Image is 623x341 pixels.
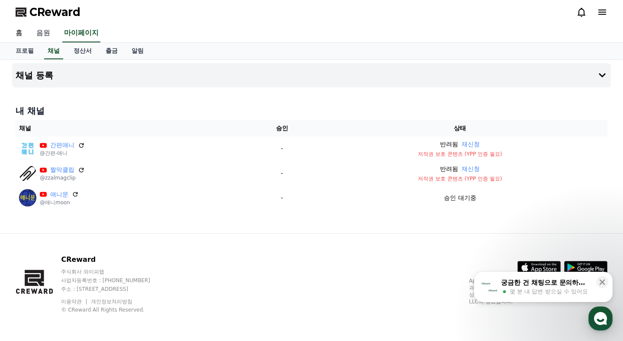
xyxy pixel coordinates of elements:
[9,43,41,59] a: 프로필
[440,140,458,149] p: 반려됨
[12,63,611,87] button: 채널 등록
[99,43,125,59] a: 출금
[19,165,36,182] img: 짤막클립
[62,24,100,42] a: 마이페이지
[313,120,607,136] th: 상태
[79,283,90,290] span: 대화
[16,120,251,136] th: 채널
[9,24,29,42] a: 홈
[19,140,36,158] img: 간편애니
[40,199,79,206] p: @애니moon
[29,24,57,42] a: 음원
[251,120,313,136] th: 승인
[29,5,80,19] span: CReward
[40,174,85,181] p: @zzalmagclip
[316,175,604,182] p: 저작권 보호 콘텐츠 (YPP 인증 필요)
[462,164,480,174] button: 재신청
[16,5,80,19] a: CReward
[44,43,63,59] a: 채널
[3,269,57,291] a: 홈
[254,144,309,153] p: -
[16,71,53,80] h4: 채널 등록
[50,141,74,150] a: 간편애니
[134,282,144,289] span: 설정
[27,282,32,289] span: 홈
[61,299,88,305] a: 이용약관
[50,165,74,174] a: 짤막클립
[254,193,309,203] p: -
[57,269,112,291] a: 대화
[16,105,607,117] h4: 내 채널
[91,299,132,305] a: 개인정보처리방침
[61,306,167,313] p: © CReward All Rights Reserved.
[67,43,99,59] a: 정산서
[61,277,167,284] p: 사업자등록번호 : [PHONE_NUMBER]
[462,140,480,149] button: 재신청
[19,189,36,206] img: 애니문
[112,269,166,291] a: 설정
[40,150,85,157] p: @간편-애니
[125,43,151,59] a: 알림
[444,193,476,203] p: 승인 대기중
[254,169,309,178] p: -
[50,190,68,199] a: 애니문
[61,254,167,265] p: CReward
[316,151,604,158] p: 저작권 보호 콘텐츠 (YPP 인증 필요)
[469,277,607,305] p: App Store, iCloud, iCloud Drive 및 iTunes Store는 미국과 그 밖의 나라 및 지역에서 등록된 Apple Inc.의 서비스 상표입니다. Goo...
[61,286,167,293] p: 주소 : [STREET_ADDRESS]
[440,164,458,174] p: 반려됨
[61,268,167,275] p: 주식회사 와이피랩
